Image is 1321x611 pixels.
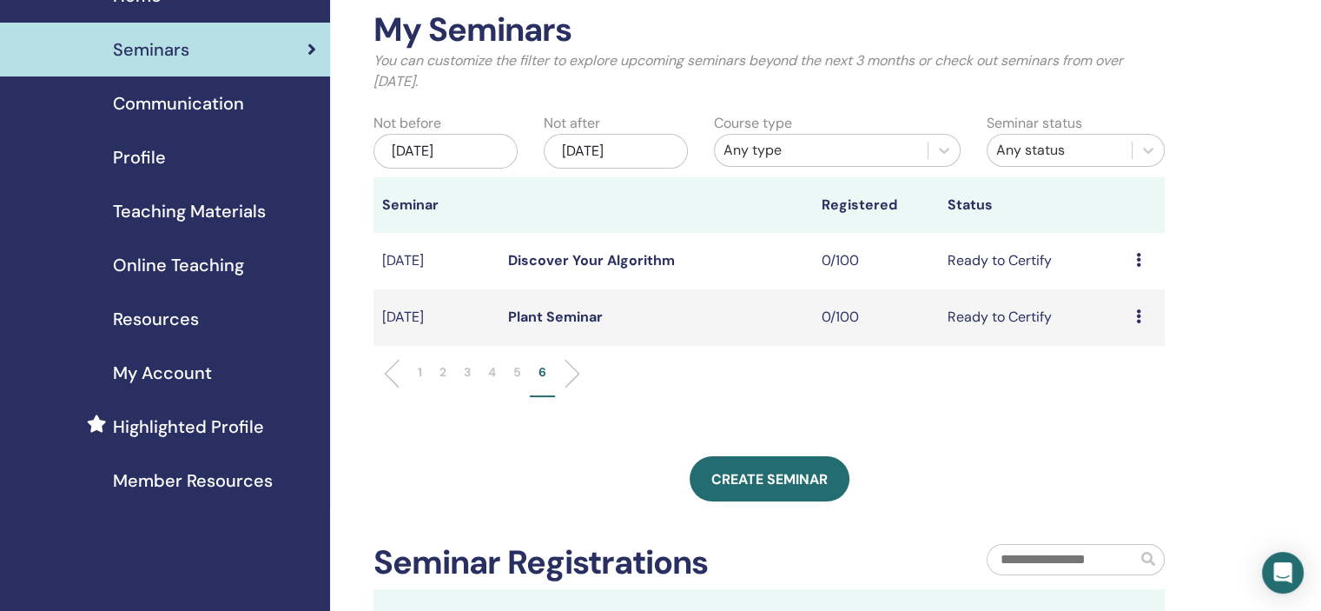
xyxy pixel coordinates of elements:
p: 6 [538,363,546,382]
label: Course type [714,113,792,134]
span: Highlighted Profile [113,414,264,440]
span: Communication [113,90,244,116]
th: Seminar [373,177,499,233]
p: You can customize the filter to explore upcoming seminars beyond the next 3 months or check out s... [373,50,1165,92]
span: Profile [113,144,166,170]
span: Resources [113,306,199,332]
span: Member Resources [113,468,273,494]
h2: Seminar Registrations [373,543,708,583]
p: 4 [488,363,496,382]
div: Open Intercom Messenger [1262,552,1304,594]
h2: My Seminars [373,10,1165,50]
span: My Account [113,360,212,386]
p: 2 [439,363,446,382]
span: Create seminar [711,470,828,488]
td: 0/100 [813,289,939,346]
label: Not before [373,113,441,134]
div: Any type [723,140,919,161]
td: Ready to Certify [939,289,1127,346]
label: Seminar status [987,113,1082,134]
div: [DATE] [544,134,688,169]
span: Teaching Materials [113,198,266,224]
th: Status [939,177,1127,233]
div: [DATE] [373,134,518,169]
div: Any status [996,140,1123,161]
label: Not after [544,113,600,134]
td: 0/100 [813,233,939,289]
a: Discover Your Algorithm [508,251,675,269]
th: Registered [813,177,939,233]
p: 3 [464,363,471,382]
a: Plant Seminar [508,308,603,326]
span: Seminars [113,37,189,63]
a: Create seminar [690,456,849,501]
td: [DATE] [373,233,499,289]
td: [DATE] [373,289,499,346]
p: 5 [513,363,521,382]
p: 1 [418,363,422,382]
td: Ready to Certify [939,233,1127,289]
span: Online Teaching [113,252,244,278]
